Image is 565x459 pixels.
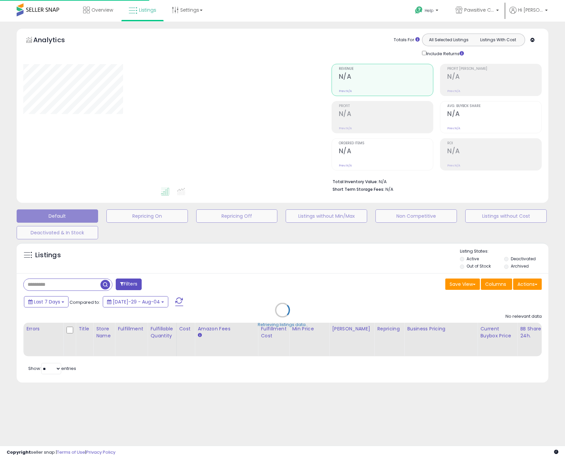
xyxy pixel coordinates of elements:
div: Include Returns [417,50,472,57]
span: Revenue [339,67,433,71]
h2: N/A [447,73,541,82]
h2: N/A [339,73,433,82]
button: Listings With Cost [473,36,523,44]
div: Totals For [394,37,420,43]
span: Hi [PERSON_NAME] [518,7,543,13]
h2: N/A [447,147,541,156]
button: Non Competitive [375,209,457,223]
span: Ordered Items [339,142,433,145]
a: Help [410,1,445,22]
small: Prev: N/A [447,164,460,168]
small: Prev: N/A [339,164,352,168]
div: Retrieving listings data.. [258,322,308,328]
b: Short Term Storage Fees: [333,186,384,192]
button: Deactivated & In Stock [17,226,98,239]
h5: Analytics [33,35,78,46]
a: Hi [PERSON_NAME] [509,7,548,22]
span: Profit [339,104,433,108]
button: Listings without Min/Max [286,209,367,223]
button: Listings without Cost [465,209,547,223]
small: Prev: N/A [339,126,352,130]
span: Pawsitive Catitude CA [464,7,494,13]
span: Listings [139,7,156,13]
span: Help [425,8,434,13]
button: All Selected Listings [424,36,474,44]
button: Repricing Off [196,209,278,223]
li: N/A [333,177,537,185]
span: Avg. Buybox Share [447,104,541,108]
h2: N/A [339,110,433,119]
span: Overview [91,7,113,13]
small: Prev: N/A [447,126,460,130]
h2: N/A [447,110,541,119]
button: Repricing On [106,209,188,223]
small: Prev: N/A [339,89,352,93]
span: Profit [PERSON_NAME] [447,67,541,71]
span: N/A [385,186,393,192]
span: ROI [447,142,541,145]
b: Total Inventory Value: [333,179,378,184]
small: Prev: N/A [447,89,460,93]
h2: N/A [339,147,433,156]
button: Default [17,209,98,223]
i: Get Help [415,6,423,14]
